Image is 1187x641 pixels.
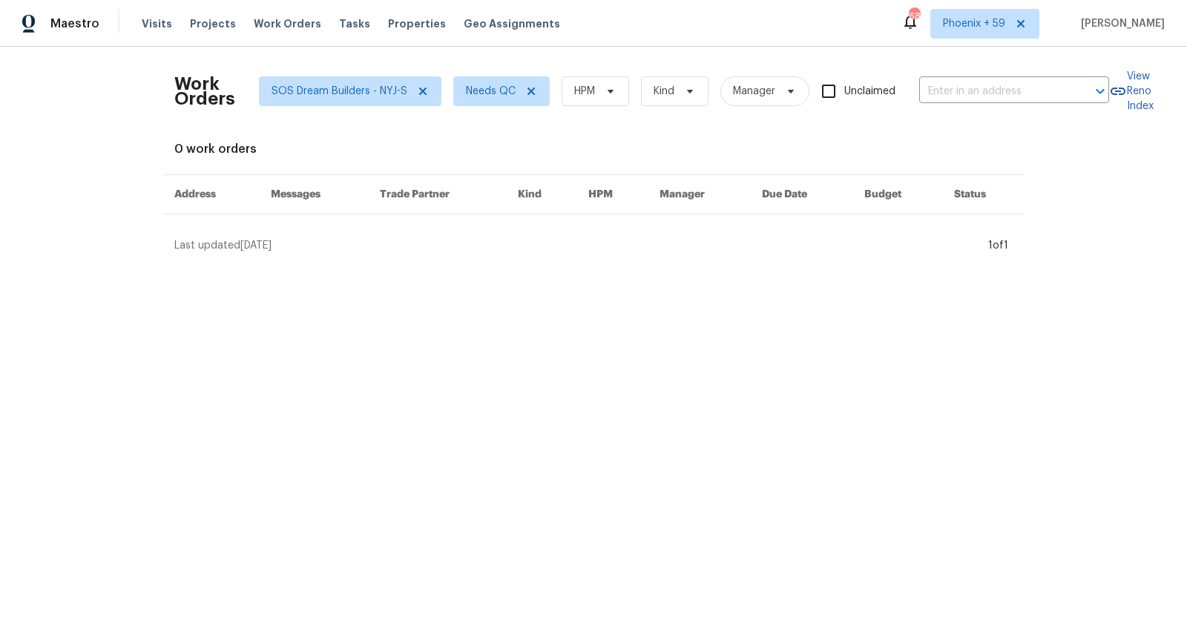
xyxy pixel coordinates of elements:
[466,84,516,99] span: Needs QC
[648,175,750,214] th: Manager
[368,175,507,214] th: Trade Partner
[576,175,648,214] th: HPM
[506,175,576,214] th: Kind
[272,84,407,99] span: SOS Dream Builders - NYJ-S
[1090,81,1111,102] button: Open
[750,175,852,214] th: Due Date
[259,175,368,214] th: Messages
[844,84,895,99] span: Unclaimed
[852,175,942,214] th: Budget
[388,16,446,31] span: Properties
[50,16,99,31] span: Maestro
[174,142,1013,157] div: 0 work orders
[464,16,560,31] span: Geo Assignments
[654,84,674,99] span: Kind
[942,175,1025,214] th: Status
[142,16,172,31] span: Visits
[254,16,321,31] span: Work Orders
[174,76,235,106] h2: Work Orders
[1075,16,1165,31] span: [PERSON_NAME]
[574,84,595,99] span: HPM
[733,84,775,99] span: Manager
[1109,69,1154,114] a: View Reno Index
[943,16,1005,31] span: Phoenix + 59
[174,238,984,253] div: Last updated
[190,16,236,31] span: Projects
[240,240,272,251] span: [DATE]
[909,9,919,24] div: 684
[919,80,1068,103] input: Enter in an address
[988,238,1008,253] div: 1 of 1
[339,19,370,29] span: Tasks
[162,175,259,214] th: Address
